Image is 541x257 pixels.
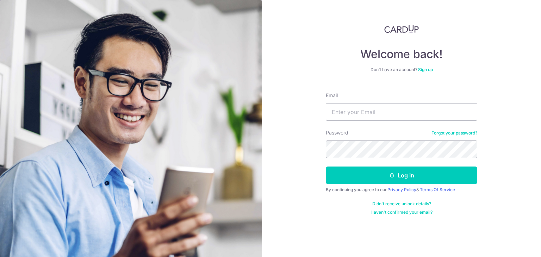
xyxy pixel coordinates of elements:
[420,187,455,192] a: Terms Of Service
[326,47,477,61] h4: Welcome back!
[326,129,348,136] label: Password
[326,167,477,184] button: Log in
[372,201,431,207] a: Didn't receive unlock details?
[326,103,477,121] input: Enter your Email
[418,67,433,72] a: Sign up
[387,187,416,192] a: Privacy Policy
[431,130,477,136] a: Forgot your password?
[326,92,338,99] label: Email
[371,209,433,215] a: Haven't confirmed your email?
[384,25,419,33] img: CardUp Logo
[326,67,477,73] div: Don’t have an account?
[326,187,477,193] div: By continuing you agree to our &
